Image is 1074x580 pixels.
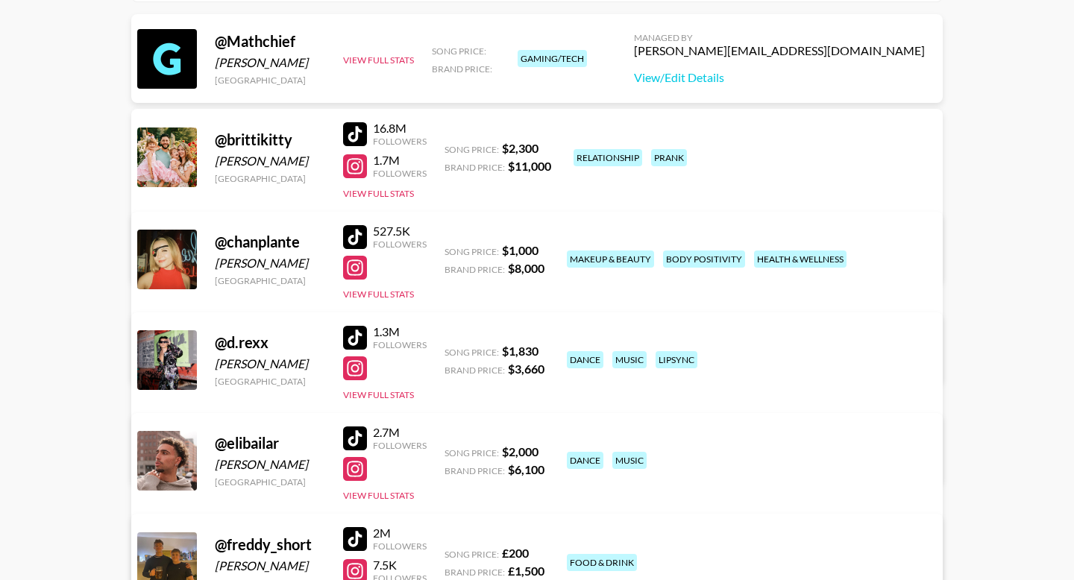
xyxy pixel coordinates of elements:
div: food & drink [567,554,637,571]
a: View/Edit Details [634,70,925,85]
div: [GEOGRAPHIC_DATA] [215,376,325,387]
span: Brand Price: [445,567,505,578]
div: [GEOGRAPHIC_DATA] [215,173,325,184]
strong: $ 3,660 [508,362,544,376]
div: @ brittikitty [215,130,325,149]
div: Followers [373,339,427,350]
div: @ chanplante [215,233,325,251]
div: 1.3M [373,324,427,339]
span: Song Price: [445,347,499,358]
div: dance [567,351,603,368]
span: Brand Price: [445,365,505,376]
span: Song Price: [445,447,499,458]
span: Song Price: [445,549,499,560]
div: Managed By [634,32,925,43]
div: relationship [574,149,642,166]
button: View Full Stats [343,188,414,199]
div: makeup & beauty [567,250,654,268]
div: [GEOGRAPHIC_DATA] [215,476,325,488]
span: Song Price: [432,45,486,57]
div: 2.7M [373,425,427,440]
div: [GEOGRAPHIC_DATA] [215,75,325,86]
strong: $ 1,830 [502,344,538,358]
strong: £ 1,500 [508,564,544,578]
div: Followers [373,168,427,179]
div: @ d.rexx [215,333,325,352]
div: [PERSON_NAME] [215,154,325,168]
span: Song Price: [445,246,499,257]
button: View Full Stats [343,490,414,501]
button: View Full Stats [343,54,414,66]
strong: $ 2,000 [502,444,538,458]
div: [GEOGRAPHIC_DATA] [215,275,325,286]
div: 1.7M [373,153,427,168]
div: gaming/tech [518,50,587,67]
div: [PERSON_NAME] [215,457,325,472]
strong: $ 11,000 [508,159,551,173]
div: @ freddy_short [215,535,325,554]
strong: $ 6,100 [508,462,544,476]
div: [PERSON_NAME] [215,356,325,371]
div: Followers [373,540,427,552]
span: Brand Price: [445,264,505,275]
div: music [612,452,647,469]
div: 2M [373,526,427,540]
strong: £ 200 [502,546,529,560]
div: [PERSON_NAME] [215,558,325,573]
strong: $ 2,300 [502,141,538,155]
div: 7.5K [373,558,427,573]
div: dance [567,452,603,469]
span: Song Price: [445,144,499,155]
div: 527.5K [373,224,427,239]
div: [PERSON_NAME] [215,256,325,271]
div: 16.8M [373,121,427,136]
strong: $ 8,000 [508,261,544,275]
div: prank [651,149,687,166]
div: music [612,351,647,368]
div: @ Mathchief [215,32,325,51]
div: Followers [373,239,427,250]
div: body positivity [663,250,745,268]
div: Followers [373,440,427,451]
span: Brand Price: [445,465,505,476]
div: Followers [373,136,427,147]
div: health & wellness [754,250,847,268]
div: @ elibailar [215,434,325,453]
button: View Full Stats [343,389,414,400]
div: [PERSON_NAME][EMAIL_ADDRESS][DOMAIN_NAME] [634,43,925,58]
span: Brand Price: [445,162,505,173]
strong: $ 1,000 [502,243,538,257]
div: [PERSON_NAME] [215,55,325,70]
span: Brand Price: [432,63,492,75]
button: View Full Stats [343,289,414,300]
div: lipsync [656,351,697,368]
